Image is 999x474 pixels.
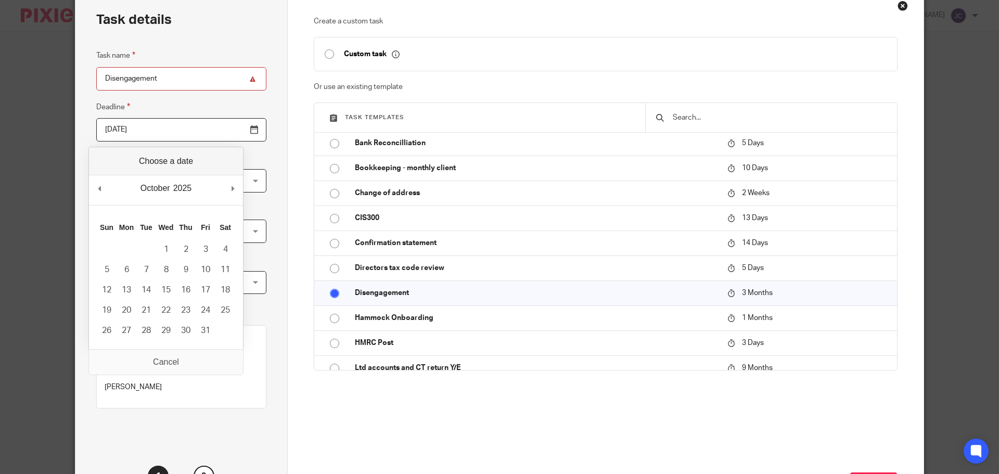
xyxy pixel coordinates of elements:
button: 28 [136,321,156,341]
abbr: Sunday [100,223,113,232]
h2: Task details [96,11,172,29]
abbr: Wednesday [158,223,173,232]
button: 13 [117,280,136,300]
button: 8 [156,260,176,280]
input: Search... [672,112,887,123]
label: Deadline [96,101,130,113]
div: Close this dialog window [898,1,908,11]
button: 24 [196,300,215,321]
span: 13 Days [742,214,768,222]
span: 1 Months [742,314,773,322]
span: Task templates [345,114,404,120]
button: 19 [97,300,117,321]
button: 1 [156,239,176,260]
button: 15 [156,280,176,300]
p: Disengagement [105,347,258,357]
span: 3 Days [742,339,764,347]
button: 11 [215,260,235,280]
p: Client [105,368,258,377]
button: 27 [117,321,136,341]
span: 14 Days [742,239,768,247]
abbr: Monday [119,223,134,232]
button: 7 [136,260,156,280]
span: 9 Months [742,364,773,371]
abbr: Tuesday [140,223,152,232]
div: 2025 [172,181,194,196]
span: 3 Months [742,289,773,297]
p: Bookkeeping - monthly client [355,163,717,173]
span: 5 Days [742,139,764,147]
p: Disengagement [355,288,717,298]
button: 20 [117,300,136,321]
abbr: Thursday [179,223,192,232]
button: 26 [97,321,117,341]
input: Task name [96,67,266,91]
button: 23 [176,300,196,321]
button: 29 [156,321,176,341]
p: Custom task [344,49,400,59]
button: Next Month [227,181,238,196]
p: Directors tax code review [355,263,717,273]
p: Ltd accounts and CT return Y/E [355,363,717,373]
p: HMRC Post [355,338,717,348]
input: Use the arrow keys to pick a date [96,118,266,142]
p: Change of address [355,188,717,198]
span: 2 Weeks [742,189,770,197]
abbr: Friday [201,223,210,232]
button: 21 [136,300,156,321]
button: 18 [215,280,235,300]
button: 22 [156,300,176,321]
p: Create a custom task [314,16,898,27]
p: Bank Reconcilliation [355,138,717,148]
p: Hammock Onboarding [355,313,717,323]
button: 30 [176,321,196,341]
button: 4 [215,239,235,260]
p: [PERSON_NAME] [105,382,258,392]
button: 10 [196,260,215,280]
p: Or use an existing template [314,82,898,92]
button: 17 [196,280,215,300]
button: 5 [97,260,117,280]
button: 31 [196,321,215,341]
p: CIS300 [355,213,717,223]
span: 10 Days [742,164,768,172]
abbr: Saturday [220,223,231,232]
label: Task name [96,49,135,61]
button: 6 [117,260,136,280]
button: 16 [176,280,196,300]
button: 2 [176,239,196,260]
button: 3 [196,239,215,260]
button: 14 [136,280,156,300]
span: 5 Days [742,264,764,272]
button: 9 [176,260,196,280]
button: Previous Month [94,181,105,196]
button: 12 [97,280,117,300]
p: Confirmation statement [355,238,717,248]
div: October [139,181,172,196]
button: 25 [215,300,235,321]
